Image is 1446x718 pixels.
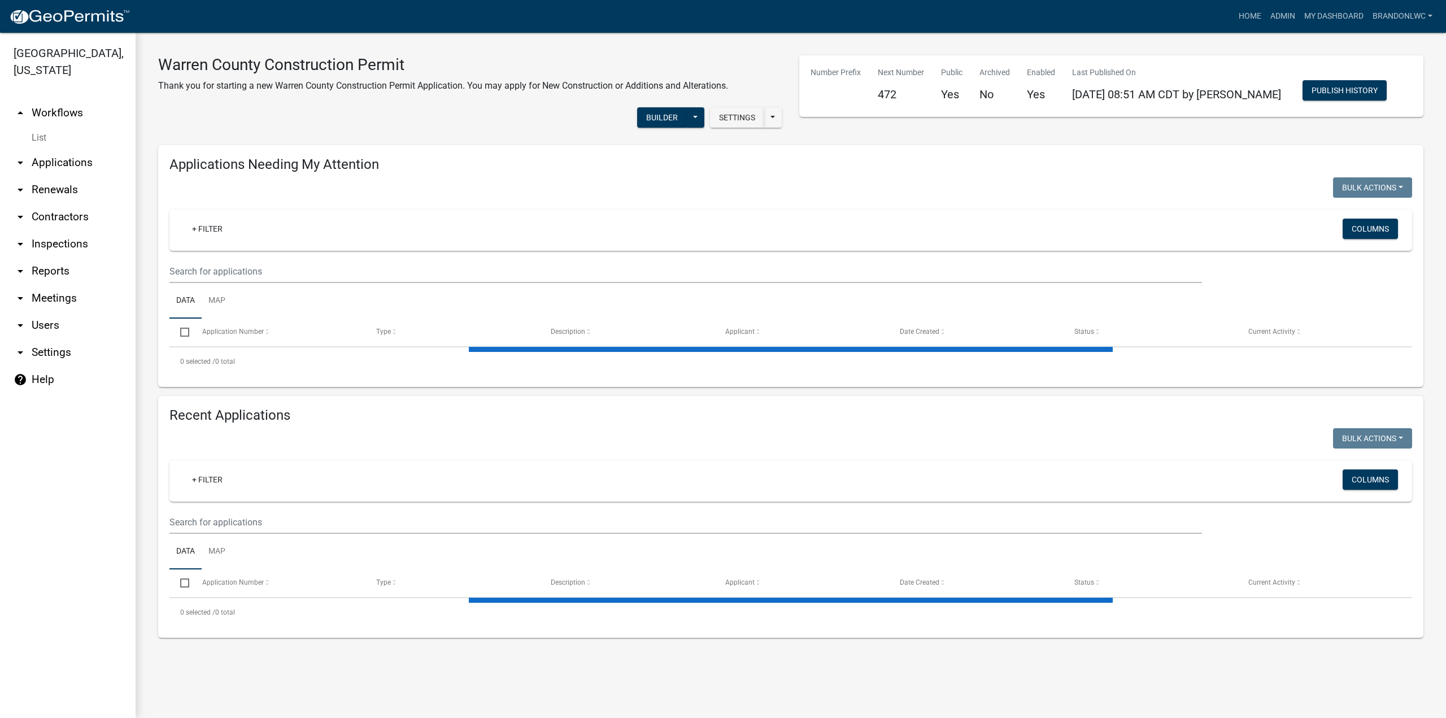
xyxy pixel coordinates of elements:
[14,210,27,224] i: arrow_drop_down
[1343,219,1398,239] button: Columns
[169,598,1412,626] div: 0 total
[878,67,924,79] p: Next Number
[979,88,1010,101] h5: No
[1303,80,1387,101] button: Publish History
[169,569,191,597] datatable-header-cell: Select
[725,328,755,336] span: Applicant
[1234,6,1266,27] a: Home
[14,319,27,332] i: arrow_drop_down
[1063,569,1238,597] datatable-header-cell: Status
[811,67,861,79] p: Number Prefix
[540,319,715,346] datatable-header-cell: Description
[1248,578,1295,586] span: Current Activity
[1303,87,1387,96] wm-modal-confirm: Workflow Publish History
[169,156,1412,173] h4: Applications Needing My Attention
[183,469,232,490] a: + Filter
[202,328,264,336] span: Application Number
[158,79,728,93] p: Thank you for starting a new Warren County Construction Permit Application. You may apply for New...
[376,328,391,336] span: Type
[169,534,202,570] a: Data
[710,107,764,128] button: Settings
[14,264,27,278] i: arrow_drop_down
[365,319,540,346] datatable-header-cell: Type
[180,358,215,365] span: 0 selected /
[191,319,365,346] datatable-header-cell: Application Number
[1368,6,1437,27] a: brandonlWC
[183,219,232,239] a: + Filter
[540,569,715,597] datatable-header-cell: Description
[1063,319,1238,346] datatable-header-cell: Status
[1266,6,1300,27] a: Admin
[1238,319,1412,346] datatable-header-cell: Current Activity
[1074,328,1094,336] span: Status
[202,534,232,570] a: Map
[14,373,27,386] i: help
[1333,428,1412,449] button: Bulk Actions
[14,291,27,305] i: arrow_drop_down
[979,67,1010,79] p: Archived
[376,578,391,586] span: Type
[1300,6,1368,27] a: My Dashboard
[1072,88,1281,101] span: [DATE] 08:51 AM CDT by [PERSON_NAME]
[14,156,27,169] i: arrow_drop_down
[900,328,939,336] span: Date Created
[637,107,687,128] button: Builder
[1072,67,1281,79] p: Last Published On
[941,67,962,79] p: Public
[202,283,232,319] a: Map
[889,319,1064,346] datatable-header-cell: Date Created
[725,578,755,586] span: Applicant
[1027,67,1055,79] p: Enabled
[180,608,215,616] span: 0 selected /
[169,511,1202,534] input: Search for applications
[1027,88,1055,101] h5: Yes
[1238,569,1412,597] datatable-header-cell: Current Activity
[1074,578,1094,586] span: Status
[715,569,889,597] datatable-header-cell: Applicant
[1343,469,1398,490] button: Columns
[169,407,1412,424] h4: Recent Applications
[169,283,202,319] a: Data
[169,319,191,346] datatable-header-cell: Select
[169,347,1412,376] div: 0 total
[941,88,962,101] h5: Yes
[14,106,27,120] i: arrow_drop_up
[551,328,585,336] span: Description
[158,55,728,75] h3: Warren County Construction Permit
[551,578,585,586] span: Description
[14,237,27,251] i: arrow_drop_down
[1333,177,1412,198] button: Bulk Actions
[1248,328,1295,336] span: Current Activity
[878,88,924,101] h5: 472
[202,578,264,586] span: Application Number
[191,569,365,597] datatable-header-cell: Application Number
[14,346,27,359] i: arrow_drop_down
[889,569,1064,597] datatable-header-cell: Date Created
[169,260,1202,283] input: Search for applications
[14,183,27,197] i: arrow_drop_down
[900,578,939,586] span: Date Created
[365,569,540,597] datatable-header-cell: Type
[715,319,889,346] datatable-header-cell: Applicant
